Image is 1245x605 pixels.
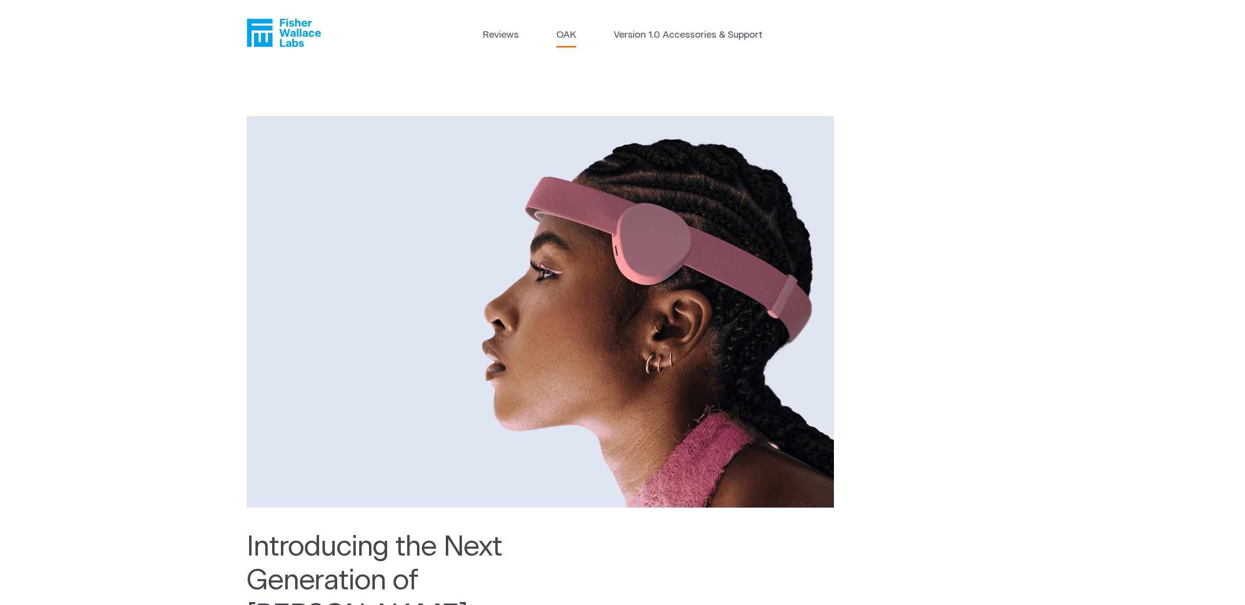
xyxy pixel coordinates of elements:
[483,28,519,43] a: Reviews
[614,28,762,43] a: Version 1.0 Accessories & Support
[247,116,834,508] img: woman_oak_pink.png
[556,28,576,43] a: OAK
[247,19,321,47] a: Fisher Wallace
